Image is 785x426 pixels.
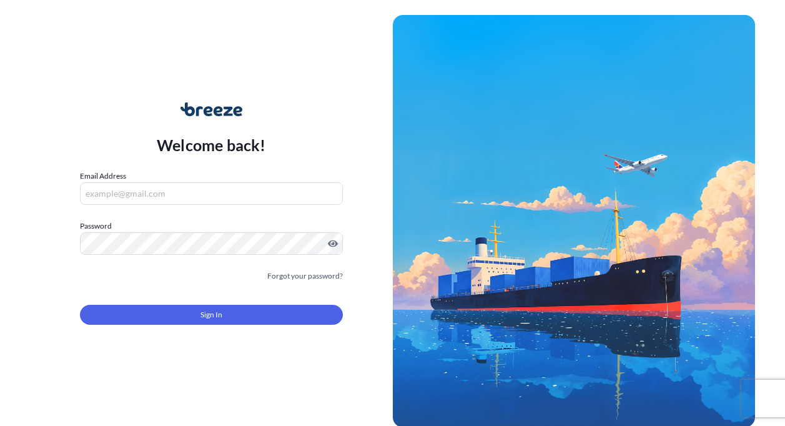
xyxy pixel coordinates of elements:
button: Sign In [80,305,343,325]
input: example@gmail.com [80,182,343,205]
p: Welcome back! [157,135,266,155]
label: Email Address [80,170,126,182]
button: Show password [328,239,338,249]
label: Password [80,220,343,232]
a: Forgot your password? [267,270,343,282]
span: Sign In [200,309,222,321]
